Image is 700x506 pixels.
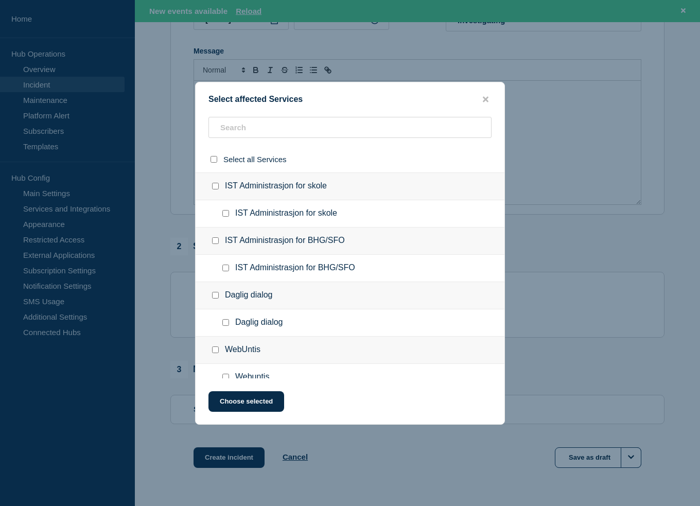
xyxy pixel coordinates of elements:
[196,282,504,309] div: Daglig dialog
[235,263,355,273] span: IST Administrasjon for BHG/SFO
[196,228,504,255] div: IST Administrasjon for BHG/SFO
[212,237,219,244] input: IST Administrasjon for BHG/SFO checkbox
[208,391,284,412] button: Choose selected
[222,374,229,380] input: Webuntis checkbox
[235,318,283,328] span: Daglig dialog
[212,292,219,299] input: Daglig dialog checkbox
[212,183,219,189] input: IST Administrasjon for skole checkbox
[223,155,287,164] span: Select all Services
[222,319,229,326] input: Daglig dialog checkbox
[222,265,229,271] input: IST Administrasjon for BHG/SFO checkbox
[196,337,504,364] div: WebUntis
[222,210,229,217] input: IST Administrasjon for skole checkbox
[211,156,217,163] input: select all checkbox
[235,208,337,219] span: IST Administrasjon for skole
[208,117,492,138] input: Search
[212,346,219,353] input: WebUntis checkbox
[196,172,504,200] div: IST Administrasjon for skole
[480,95,492,104] button: close button
[196,95,504,104] div: Select affected Services
[235,372,269,382] span: Webuntis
